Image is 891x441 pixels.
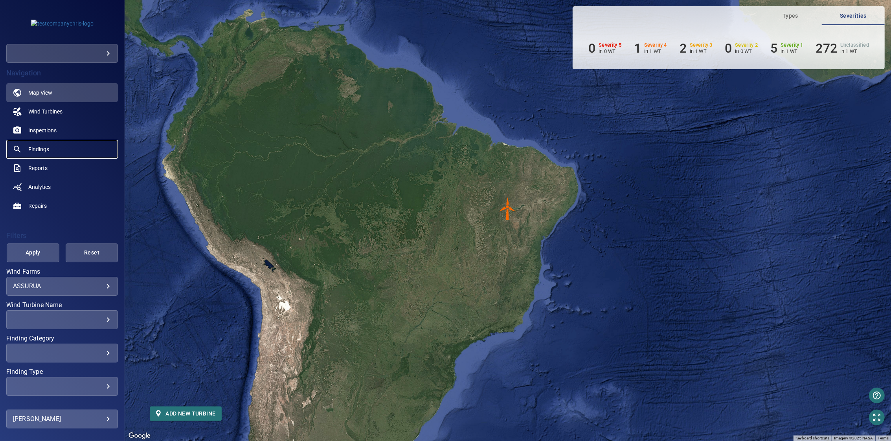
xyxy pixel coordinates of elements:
h4: Filters [6,232,118,240]
label: Wind Farms [6,269,118,275]
h6: Severity 2 [735,42,758,48]
a: inspections noActive [6,121,118,140]
button: Add new turbine [150,406,222,421]
span: Findings [28,145,49,153]
li: Severity 4 [634,41,667,56]
a: map active [6,83,118,102]
img: windFarmIconCat4.svg [496,197,520,221]
div: Finding Type [6,377,118,396]
span: Add new turbine [156,409,215,419]
a: reports noActive [6,159,118,177]
h6: Severity 4 [644,42,667,48]
gmp-advanced-marker: A-IV-04 [496,197,520,221]
h6: 0 [725,41,732,56]
span: Apply [17,248,50,258]
h6: 1 [634,41,641,56]
a: Terms (opens in new tab) [878,436,889,440]
p: in 0 WT [599,48,622,54]
h6: Severity 1 [781,42,803,48]
h6: 5 [770,41,777,56]
div: [PERSON_NAME] [13,413,111,425]
img: testcompanychris-logo [31,20,94,27]
h6: Severity 5 [599,42,622,48]
p: in 1 WT [781,48,803,54]
li: Severity Unclassified [816,41,869,56]
label: Wind Turbine Name [6,302,118,308]
a: analytics noActive [6,177,118,196]
a: Open this area in Google Maps (opens a new window) [127,431,152,441]
div: ASSURUA [13,282,111,290]
li: Severity 3 [680,41,713,56]
span: Repairs [28,202,47,210]
p: in 1 WT [690,48,713,54]
a: windturbines noActive [6,102,118,121]
span: Inspections [28,126,57,134]
h4: Navigation [6,69,118,77]
h6: Severity 3 [690,42,713,48]
h6: Unclassified [840,42,869,48]
span: Severities [827,11,880,21]
li: Severity 2 [725,41,758,56]
span: Wind Turbines [28,108,62,115]
h6: 2 [680,41,687,56]
h6: 0 [588,41,595,56]
li: Severity 5 [588,41,621,56]
span: Reset [75,248,108,258]
button: Reset [66,243,118,262]
button: Keyboard shortcuts [795,436,829,441]
p: in 1 WT [644,48,667,54]
span: Imagery ©2025 NASA [834,436,873,440]
button: Apply [7,243,59,262]
span: Map View [28,89,52,97]
li: Severity 1 [770,41,803,56]
label: Finding Type [6,369,118,375]
label: Finding Category [6,335,118,342]
div: Wind Turbine Name [6,310,118,329]
div: Wind Farms [6,277,118,296]
div: testcompanychris [6,44,118,63]
img: Google [127,431,152,441]
div: Finding Category [6,344,118,362]
p: in 1 WT [840,48,869,54]
span: Types [764,11,817,21]
p: in 0 WT [735,48,758,54]
h6: 272 [816,41,837,56]
a: repairs noActive [6,196,118,215]
a: findings noActive [6,140,118,159]
span: Reports [28,164,48,172]
span: Analytics [28,183,51,191]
